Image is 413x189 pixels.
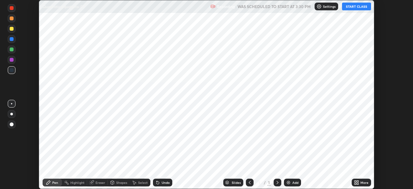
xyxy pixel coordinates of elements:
div: 1 [267,180,271,185]
div: / [264,181,266,184]
img: add-slide-button [286,180,291,185]
div: Slides [232,181,241,184]
div: Undo [162,181,170,184]
p: Quadratic equations-09 [43,4,85,9]
div: Pen [52,181,58,184]
img: class-settings-icons [317,4,322,9]
div: 1 [256,181,263,184]
div: Eraser [96,181,105,184]
div: Select [138,181,148,184]
div: More [360,181,368,184]
button: START CLASS [342,3,371,10]
div: Add [292,181,298,184]
p: Settings [323,5,336,8]
div: Highlight [70,181,85,184]
h5: WAS SCHEDULED TO START AT 3:30 PM [237,4,311,9]
img: recording.375f2c34.svg [210,4,216,9]
p: Recording [217,4,235,9]
div: Shapes [116,181,127,184]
